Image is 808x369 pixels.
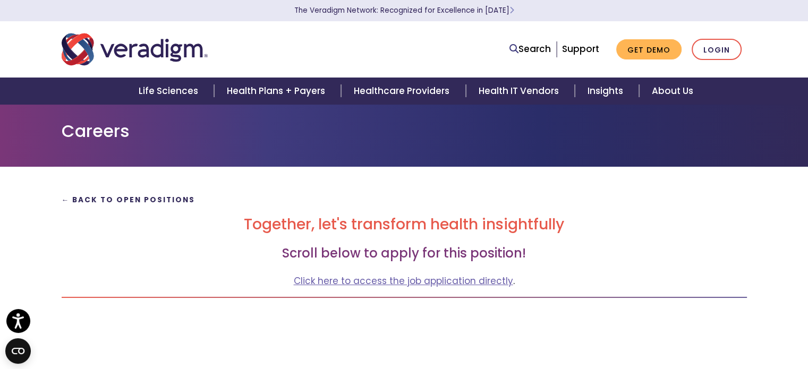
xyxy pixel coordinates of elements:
[616,39,682,60] a: Get Demo
[562,42,599,55] a: Support
[62,121,747,141] h1: Careers
[214,78,341,105] a: Health Plans + Payers
[639,78,706,105] a: About Us
[692,39,742,61] a: Login
[62,195,195,205] a: ← Back to Open Positions
[62,32,208,67] img: Veradigm logo
[341,78,465,105] a: Healthcare Providers
[466,78,575,105] a: Health IT Vendors
[126,78,214,105] a: Life Sciences
[509,5,514,15] span: Learn More
[62,274,747,288] p: .
[5,338,31,364] button: Open CMP widget
[62,216,747,234] h2: Together, let's transform health insightfully
[575,78,639,105] a: Insights
[62,246,747,261] h3: Scroll below to apply for this position!
[294,5,514,15] a: The Veradigm Network: Recognized for Excellence in [DATE]Learn More
[294,274,513,287] a: Click here to access the job application directly
[509,42,551,56] a: Search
